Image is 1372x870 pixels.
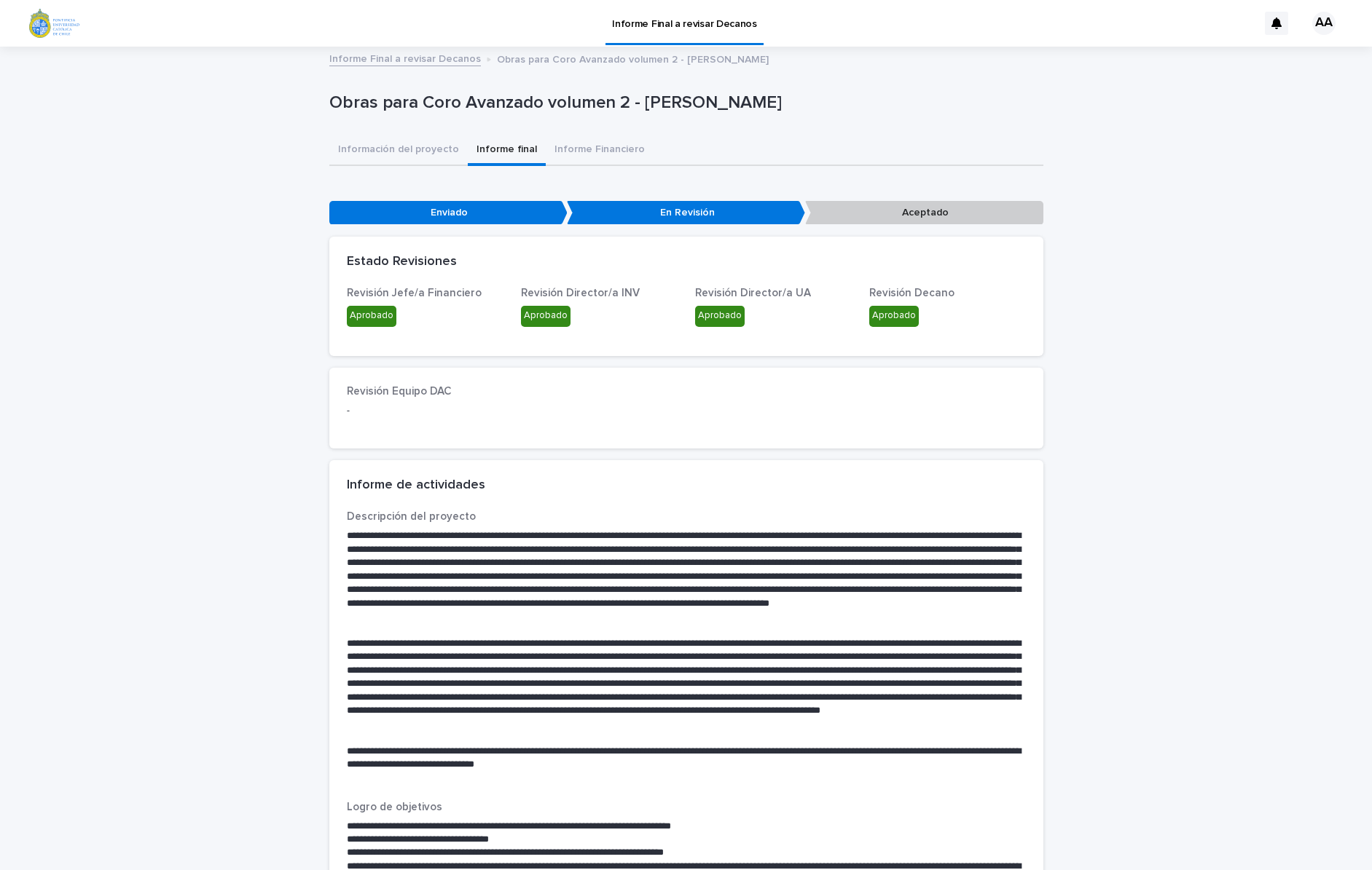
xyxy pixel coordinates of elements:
[805,201,1043,225] p: Aceptado
[347,386,451,397] span: Revisión Equipo DAC
[695,288,811,298] span: Revisión Director/a UA
[1312,12,1336,35] div: AA
[347,288,482,298] span: Revisión Jefe/a Financiero
[695,306,745,327] div: Aprobado
[497,50,769,66] p: Obras para Coro Avanzado volumen 2 - [PERSON_NAME]
[521,288,640,298] span: Revisión Director/a INV
[869,288,954,298] span: Revisión Decano
[347,254,457,270] h2: Estado Revisiones
[347,306,396,327] div: Aprobado
[329,135,468,166] button: Información del proyecto
[329,92,1038,114] p: Obras para Coro Avanzado volumen 2 - [PERSON_NAME]
[521,306,571,327] div: Aprobado
[347,404,1026,419] p: -
[468,135,546,166] button: Informe final
[347,511,476,522] span: Descripción del proyecto
[329,201,568,225] p: Enviado
[869,306,919,327] div: Aprobado
[347,802,442,812] span: Logro de objetivos
[567,201,805,225] p: En Revisión
[347,478,485,494] h2: Informe de actividades
[546,135,654,166] button: Informe Financiero
[29,9,79,38] img: abTH9oyRgylbozZfkT2H
[329,50,481,66] a: Informe Final a revisar Decanos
